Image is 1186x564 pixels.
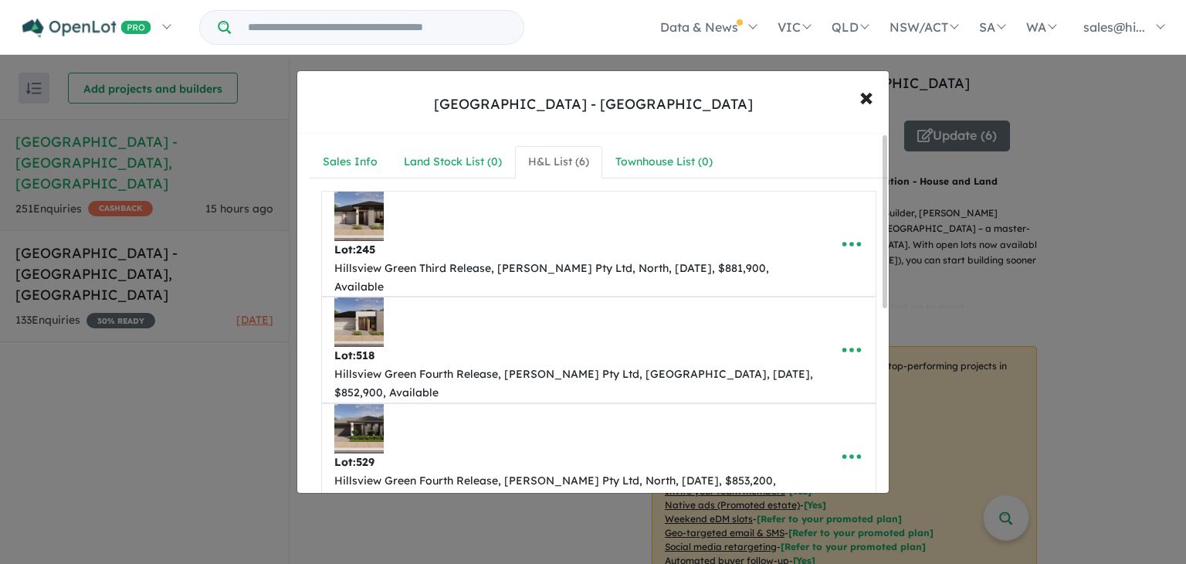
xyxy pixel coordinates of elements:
[404,153,502,172] div: Land Stock List ( 0 )
[334,365,815,403] div: Hillsview Green Fourth Release, [PERSON_NAME] Pty Ltd, [GEOGRAPHIC_DATA], [DATE], $852,900, Avail...
[334,260,815,297] div: Hillsview Green Third Release, [PERSON_NAME] Pty Ltd, North, [DATE], $881,900, Available
[1083,19,1145,35] span: sales@hi...
[434,94,753,114] div: [GEOGRAPHIC_DATA] - [GEOGRAPHIC_DATA]
[334,455,374,469] b: Lot:
[334,348,374,362] b: Lot:
[356,243,375,257] span: 245
[22,19,151,38] img: Openlot PRO Logo White
[323,153,378,172] div: Sales Info
[334,297,384,347] img: Hillsview%20Green%20Estate%20-%20Angle%20Vale%20-%20Lot%20518___1755499740.jpg
[859,80,873,113] span: ×
[334,472,815,509] div: Hillsview Green Fourth Release, [PERSON_NAME] Pty Ltd, North, [DATE], $853,200, Available
[615,153,713,172] div: Townhouse List ( 0 )
[234,11,520,44] input: Try estate name, suburb, builder or developer
[334,243,375,257] b: Lot:
[334,404,384,454] img: Hillsview%20Green%20Estate%20-%20Angle%20Vale%20-%20Lot%20529___1752457307.jpg
[356,348,374,362] span: 518
[334,192,384,241] img: Hillsview%20Green%20Estate%20-%20Angle%20Vale%20-%20Lot%20245___1723943887_1.jpg
[356,455,374,469] span: 529
[528,153,589,172] div: H&L List ( 6 )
